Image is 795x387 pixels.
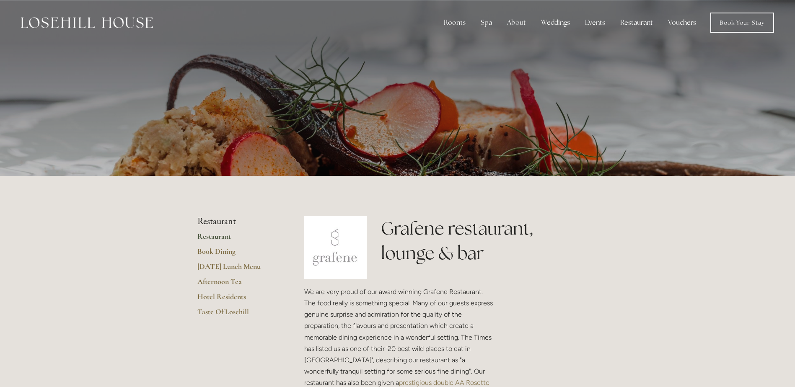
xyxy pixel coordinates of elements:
[474,14,499,31] div: Spa
[437,14,472,31] div: Rooms
[304,216,367,279] img: grafene.jpg
[197,247,277,262] a: Book Dining
[197,232,277,247] a: Restaurant
[500,14,533,31] div: About
[197,292,277,307] a: Hotel Residents
[710,13,774,33] a: Book Your Stay
[381,216,598,266] h1: Grafene restaurant, lounge & bar
[534,14,577,31] div: Weddings
[578,14,612,31] div: Events
[614,14,660,31] div: Restaurant
[661,14,703,31] a: Vouchers
[197,277,277,292] a: Afternoon Tea
[197,307,277,322] a: Taste Of Losehill
[197,216,277,227] li: Restaurant
[21,17,153,28] img: Losehill House
[197,262,277,277] a: [DATE] Lunch Menu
